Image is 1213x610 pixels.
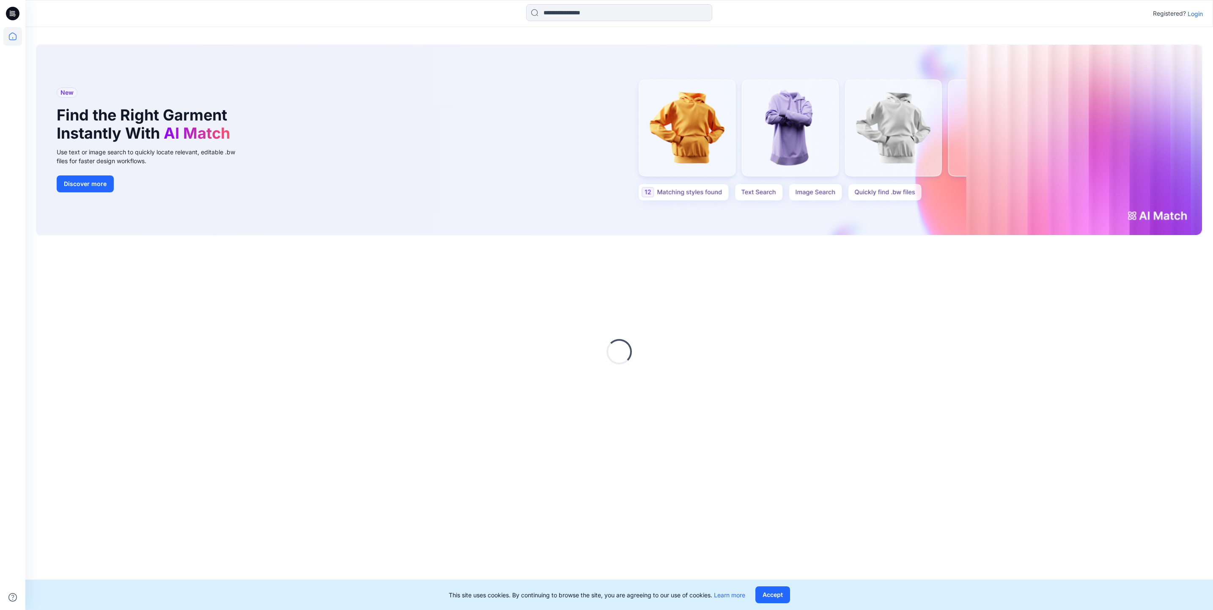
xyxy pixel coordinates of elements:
[164,124,230,142] span: AI Match
[449,591,745,599] p: This site uses cookies. By continuing to browse the site, you are agreeing to our use of cookies.
[57,106,234,142] h1: Find the Right Garment Instantly With
[714,591,745,599] a: Learn more
[1153,8,1186,19] p: Registered?
[57,175,114,192] button: Discover more
[60,88,74,98] span: New
[755,586,790,603] button: Accept
[1188,9,1203,18] p: Login
[57,148,247,165] div: Use text or image search to quickly locate relevant, editable .bw files for faster design workflows.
